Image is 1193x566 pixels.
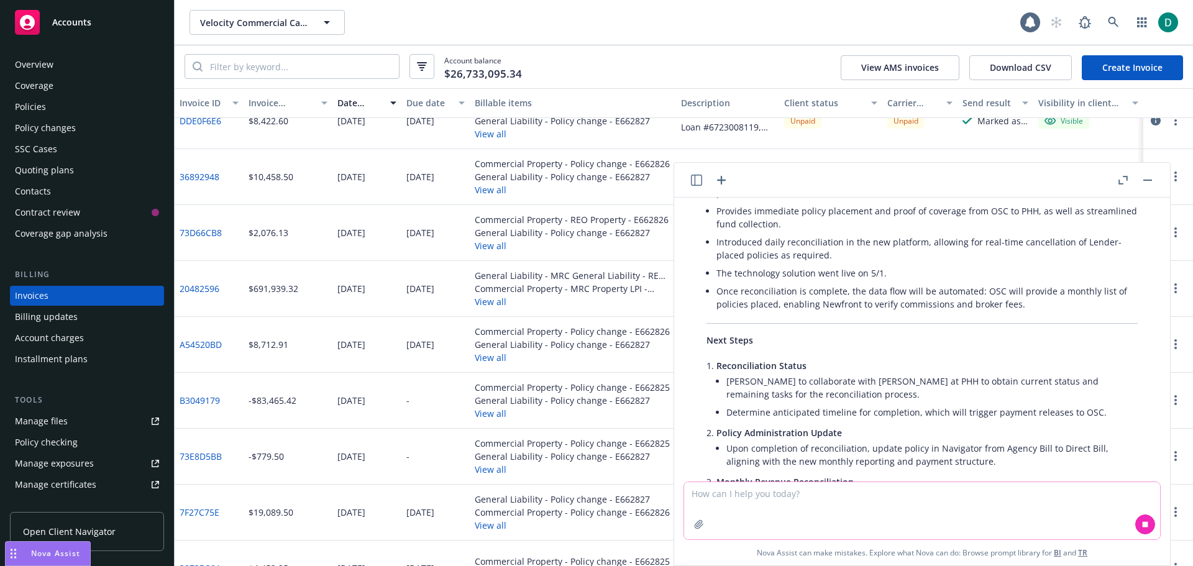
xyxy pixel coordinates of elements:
div: Unpaid [784,113,821,129]
div: Commercial Property - Policy change - E662825 [475,381,670,394]
span: Reconciliation Status [716,360,807,372]
a: Manage certificates [10,475,164,495]
button: Carrier status [882,88,958,118]
a: BI [1054,547,1061,558]
img: photo [1158,12,1178,32]
div: Policy checking [15,432,78,452]
div: Contract review [15,203,80,222]
button: View all [475,183,670,196]
div: Coverage gap analysis [15,224,107,244]
a: Accounts [10,5,164,40]
div: Invoice amount [249,96,314,109]
div: Billing updates [15,307,78,327]
div: - [406,394,409,407]
span: Account balance [444,55,522,78]
a: Manage files [10,411,164,431]
div: $2,076.13 [249,226,288,239]
button: Nova Assist [5,541,91,566]
div: Manage certificates [15,475,96,495]
div: [DATE] [337,282,365,295]
a: 20482596 [180,282,219,295]
button: Send result [958,88,1033,118]
button: View AMS invoices [841,55,959,80]
div: Due date [406,96,452,109]
button: Billable items [470,88,676,118]
button: Download CSV [969,55,1072,80]
div: -$83,465.42 [249,394,296,407]
div: Manage claims [15,496,78,516]
button: Velocity Commercial Capital [190,10,345,35]
div: Commercial Property - Policy change - E662826 [475,157,670,170]
div: Description [681,96,774,109]
div: Commercial Property - Policy change - E662825 [475,437,670,450]
a: Policy checking [10,432,164,452]
div: Policies [15,97,46,117]
button: Visibility in client dash [1033,88,1143,118]
div: - [406,450,409,463]
div: General Liability - Policy change - E662827 [475,226,669,239]
a: 73D66CB8 [180,226,222,239]
a: Search [1101,10,1126,35]
a: Switch app [1130,10,1154,35]
button: View all [475,127,670,140]
li: Upon completion of reconciliation, update policy in Navigator from Agency Bill to Direct Bill, al... [726,439,1138,470]
li: Provides immediate policy placement and proof of coverage from OSC to PHH, as well as streamlined... [716,202,1138,233]
li: [PERSON_NAME] to collaborate with [PERSON_NAME] at PHH to obtain current status and remaining tas... [726,372,1138,403]
a: Create Invoice [1082,55,1183,80]
div: Visible [1044,115,1083,126]
div: [DATE] [337,450,365,463]
div: [DATE] [337,394,365,407]
a: TR [1078,547,1087,558]
div: Coverage [15,76,53,96]
div: SSC Cases [15,139,57,159]
div: [DATE] [337,114,365,127]
a: B3049179 [180,394,220,407]
a: Policies [10,97,164,117]
div: [DATE] [337,506,365,519]
button: Client status [779,88,882,118]
div: [DATE] [337,170,365,183]
div: $19,089.50 [249,506,293,519]
span: Policy Administration Update [716,427,842,439]
a: Coverage [10,76,164,96]
a: Coverage gap analysis [10,224,164,244]
div: Marked as sent [977,114,1028,127]
button: Invoice ID [175,88,244,118]
div: Quoting plans [15,160,74,180]
div: Manage exposures [15,454,94,473]
button: Invoice amount [244,88,333,118]
div: Commercial Property - Policy change - E662826 [475,325,670,338]
div: $8,422.60 [249,114,288,127]
div: General Liability - Policy change - E662827 [475,450,670,463]
span: Open Client Navigator [23,525,116,538]
div: Invoices [15,286,48,306]
a: Contract review [10,203,164,222]
a: Policy changes [10,118,164,138]
div: [DATE] [337,226,365,239]
div: Contacts [15,181,51,201]
div: Unpaid [887,113,925,129]
a: Start snowing [1044,10,1069,35]
div: $8,712.91 [249,338,288,351]
div: Commercial Property - MRC Property LPI - E662825 [475,282,671,295]
a: 36892948 [180,170,219,183]
span: Monthly Revenue Reconciliation [716,476,854,488]
button: Date issued [332,88,401,118]
a: 73E8D5BB [180,450,222,463]
div: $691,939.32 [249,282,298,295]
div: [DATE] [406,506,434,519]
div: Send result [962,96,1015,109]
div: [DATE] [406,282,434,295]
a: Installment plans [10,349,164,369]
button: View all [475,463,670,476]
span: Nova Assist [31,548,80,559]
div: -$779.50 [249,450,284,463]
div: General Liability - Policy change - E662827 [475,394,670,407]
span: Velocity Commercial Capital [200,16,308,29]
div: [DATE] [337,338,365,351]
div: Overview [15,55,53,75]
span: Manage exposures [10,454,164,473]
a: 7F27C75E [180,506,219,519]
div: [DATE] [406,114,434,127]
a: Quoting plans [10,160,164,180]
